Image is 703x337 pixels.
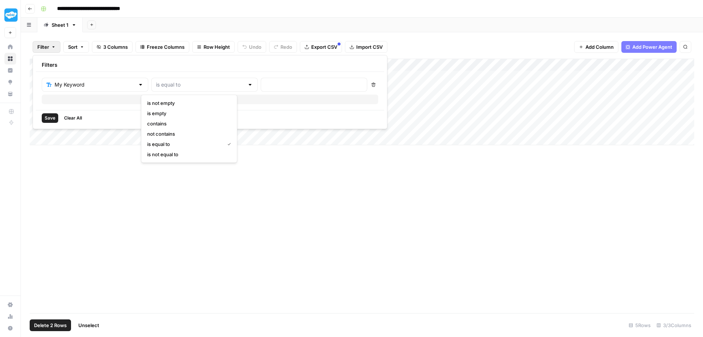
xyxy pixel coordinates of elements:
[147,130,228,138] span: not contains
[585,43,614,51] span: Add Column
[12,12,18,18] img: logo_orange.svg
[103,43,128,51] span: 3 Columns
[249,43,261,51] span: Undo
[147,120,228,127] span: contains
[135,41,189,53] button: Freeze Columns
[37,43,49,51] span: Filter
[238,41,266,53] button: Undo
[33,55,387,129] div: Filter
[78,322,99,329] span: Unselect
[45,115,55,121] span: Save
[626,319,654,331] div: 5 Rows
[33,41,60,53] button: Filter
[36,58,384,72] div: Filters
[311,43,337,51] span: Export CSV
[4,53,16,65] a: Browse
[654,319,694,331] div: 3/3 Columns
[30,319,71,331] button: Delete 2 Rows
[64,115,82,121] span: Clear All
[92,41,133,53] button: 3 Columns
[147,110,228,117] span: is empty
[147,43,185,51] span: Freeze Columns
[37,18,83,32] a: Sheet 1
[4,6,16,24] button: Workspace: Twinkl
[280,43,292,51] span: Redo
[147,99,228,107] span: is not empty
[4,65,16,76] a: Insights
[4,299,16,311] a: Settings
[4,41,16,53] a: Home
[21,43,27,48] img: tab_domain_overview_orange.svg
[82,43,121,48] div: Keywords by Traffic
[204,43,230,51] span: Row Height
[4,322,16,334] button: Help + Support
[269,41,297,53] button: Redo
[621,41,677,53] button: Add Power Agent
[4,76,16,88] a: Opportunities
[12,19,18,25] img: website_grey.svg
[19,19,81,25] div: Domain: [DOMAIN_NAME]
[61,113,85,123] button: Clear All
[29,43,66,48] div: Domain Overview
[300,41,342,53] button: Export CSV
[147,151,228,158] span: is not equal to
[4,88,16,100] a: Your Data
[55,81,135,88] input: My Keyword
[68,43,78,51] span: Sort
[21,12,36,18] div: v 4.0.25
[156,81,244,88] input: is equal to
[4,311,16,322] a: Usage
[574,41,618,53] button: Add Column
[52,21,68,29] div: Sheet 1
[74,43,80,48] img: tab_keywords_by_traffic_grey.svg
[63,41,89,53] button: Sort
[345,41,387,53] button: Import CSV
[147,140,222,148] span: is equal to
[74,319,104,331] button: Unselect
[632,43,672,51] span: Add Power Agent
[34,322,67,329] span: Delete 2 Rows
[356,43,383,51] span: Import CSV
[192,41,235,53] button: Row Height
[42,113,58,123] button: Save
[4,8,18,22] img: Twinkl Logo
[42,95,378,104] button: Add Filter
